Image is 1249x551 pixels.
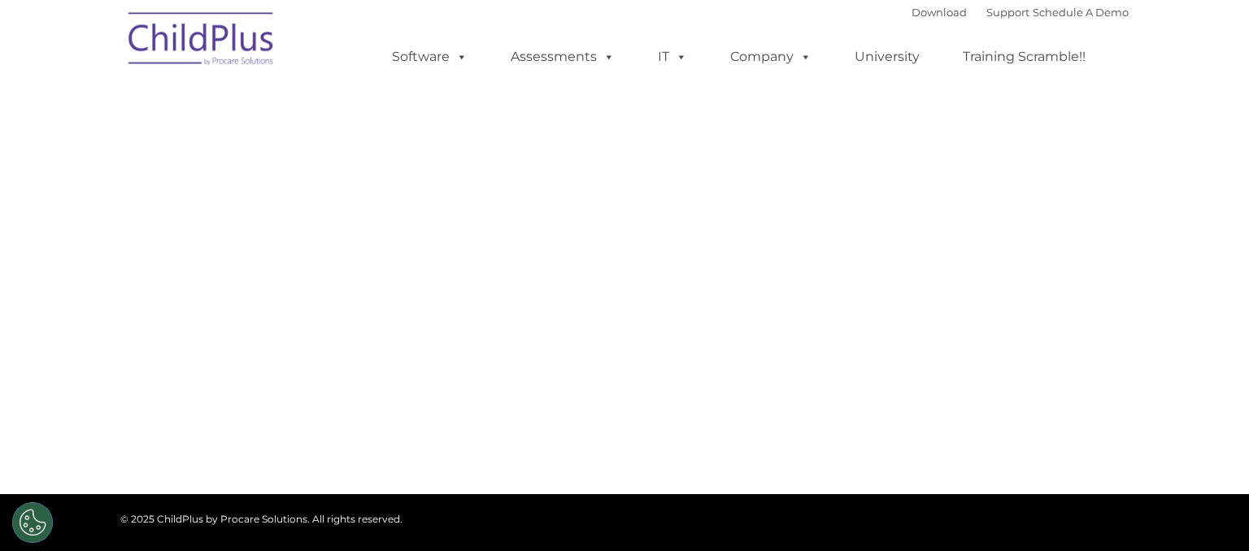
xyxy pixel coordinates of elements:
a: University [838,41,936,73]
font: | [912,6,1129,19]
button: Cookies Settings [12,502,53,543]
a: Software [376,41,484,73]
a: Support [986,6,1029,19]
a: Schedule A Demo [1033,6,1129,19]
a: Training Scramble!! [947,41,1102,73]
a: Download [912,6,967,19]
a: Company [714,41,828,73]
span: © 2025 ChildPlus by Procare Solutions. All rights reserved. [120,513,403,525]
a: IT [642,41,703,73]
a: Assessments [494,41,631,73]
img: ChildPlus by Procare Solutions [120,1,283,82]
